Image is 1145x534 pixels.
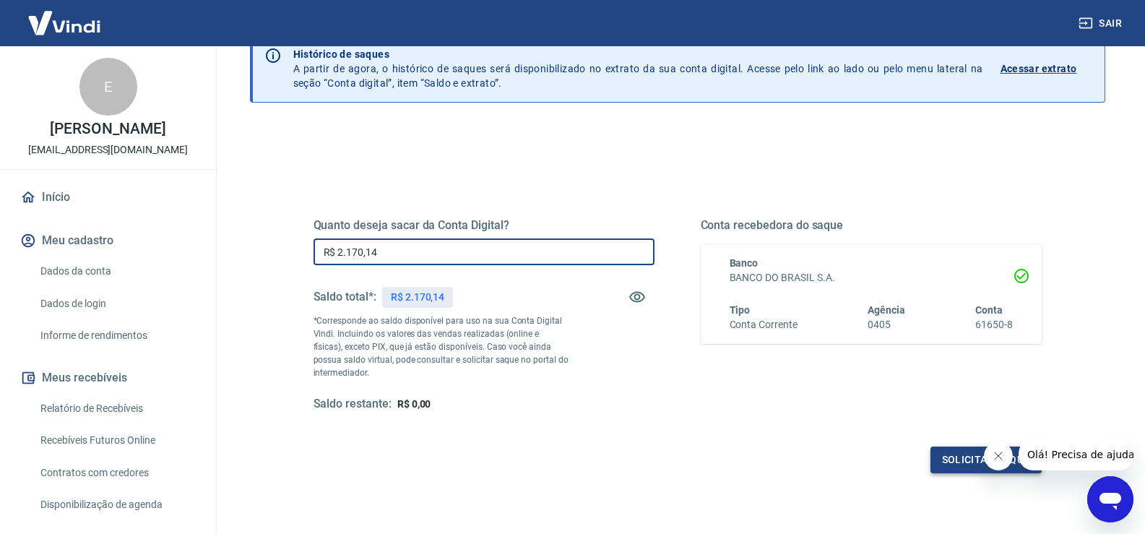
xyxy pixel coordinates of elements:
[730,270,1013,285] h6: BANCO DO BRASIL S.A.
[391,290,444,305] p: R$ 2.170,14
[35,458,199,488] a: Contratos com credores
[1087,476,1133,522] iframe: Botão para abrir a janela de mensagens
[17,362,199,394] button: Meus recebíveis
[397,398,431,410] span: R$ 0,00
[293,47,983,61] p: Histórico de saques
[17,225,199,257] button: Meu cadastro
[35,490,199,520] a: Disponibilização de agenda
[17,181,199,213] a: Início
[314,290,376,304] h5: Saldo total*:
[1019,439,1133,470] iframe: Mensagem da empresa
[868,317,905,332] h6: 0405
[730,317,798,332] h6: Conta Corrente
[975,317,1013,332] h6: 61650-8
[35,394,199,423] a: Relatório de Recebíveis
[79,58,137,116] div: E
[314,218,654,233] h5: Quanto deseja sacar da Conta Digital?
[1001,47,1093,90] a: Acessar extrato
[1076,10,1128,37] button: Sair
[293,47,983,90] p: A partir de agora, o histórico de saques será disponibilizado no extrato da sua conta digital. Ac...
[701,218,1042,233] h5: Conta recebedora do saque
[868,304,905,316] span: Agência
[35,257,199,286] a: Dados da conta
[730,304,751,316] span: Tipo
[35,321,199,350] a: Informe de rendimentos
[17,1,111,45] img: Vindi
[35,426,199,455] a: Recebíveis Futuros Online
[730,257,759,269] span: Banco
[35,289,199,319] a: Dados de login
[314,397,392,412] h5: Saldo restante:
[1001,61,1077,76] p: Acessar extrato
[9,10,121,22] span: Olá! Precisa de ajuda?
[50,121,165,137] p: [PERSON_NAME]
[314,314,569,379] p: *Corresponde ao saldo disponível para uso na sua Conta Digital Vindi. Incluindo os valores das ve...
[28,142,188,158] p: [EMAIL_ADDRESS][DOMAIN_NAME]
[984,442,1013,470] iframe: Fechar mensagem
[930,447,1042,473] button: Solicitar saque
[975,304,1003,316] span: Conta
